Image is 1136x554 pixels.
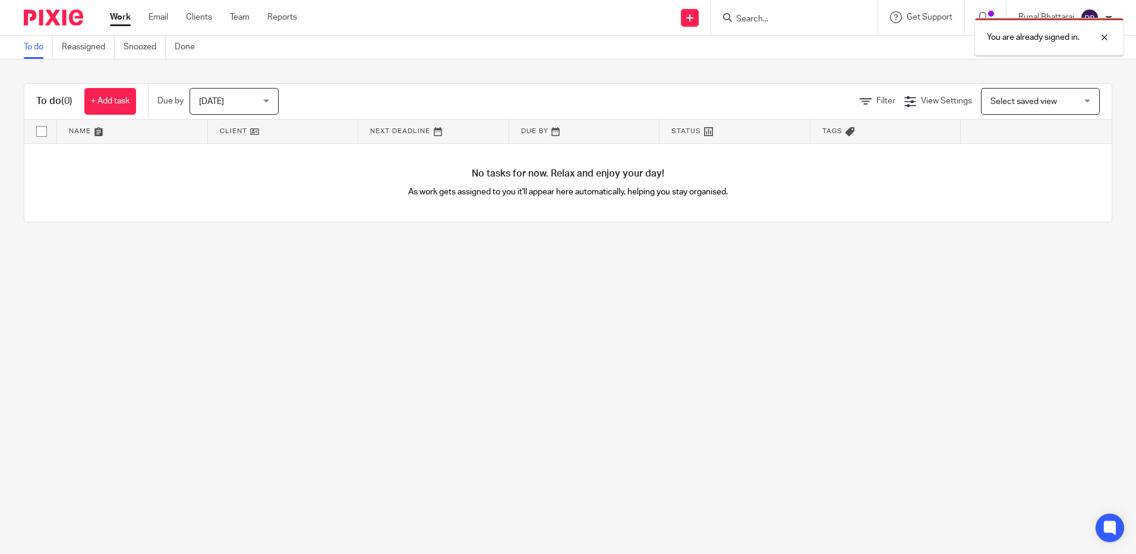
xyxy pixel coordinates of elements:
a: Reassigned [62,36,115,59]
a: Done [175,36,204,59]
a: Clients [186,11,212,23]
h4: No tasks for now. Relax and enjoy your day! [24,168,1112,180]
span: Select saved view [990,97,1057,106]
p: As work gets assigned to you it'll appear here automatically, helping you stay organised. [296,186,840,198]
p: You are already signed in. [987,32,1080,43]
span: Tags [822,128,842,134]
p: Due by [157,95,184,107]
a: Snoozed [124,36,166,59]
span: View Settings [921,97,972,105]
span: [DATE] [199,97,224,106]
a: Work [110,11,131,23]
a: Team [230,11,250,23]
img: Pixie [24,10,83,26]
a: To do [24,36,53,59]
span: Filter [876,97,895,105]
span: (0) [61,96,72,106]
a: + Add task [84,88,136,115]
img: svg%3E [1080,8,1099,27]
a: Email [149,11,168,23]
a: Reports [267,11,297,23]
h1: To do [36,95,72,108]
